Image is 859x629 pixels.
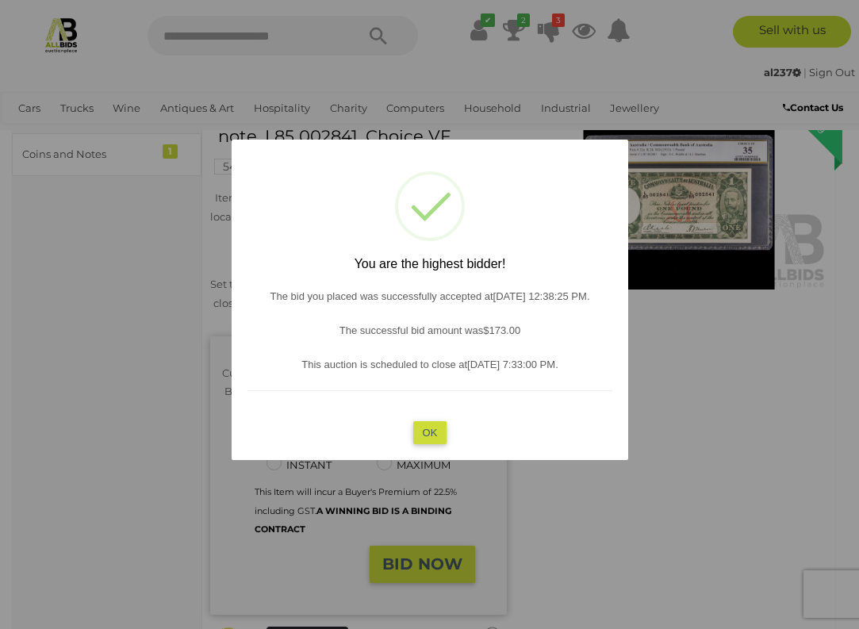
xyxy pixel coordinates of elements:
[412,420,447,443] button: OK
[247,286,612,305] p: The bid you placed was successfully accepted at .
[483,324,520,336] span: $173.00
[493,290,586,301] span: [DATE] 12:38:25 PM
[247,320,612,339] p: The successful bid amount was
[467,359,555,370] span: [DATE] 7:33:00 PM
[247,257,612,271] h2: You are the highest bidder!
[247,355,612,374] p: This auction is scheduled to close at .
